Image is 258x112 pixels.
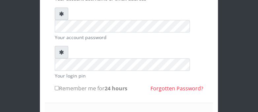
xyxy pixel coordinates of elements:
[55,84,127,92] label: Remember me for
[55,72,203,79] small: Your login pin
[105,85,127,92] b: 24 hours
[55,86,59,90] input: Remember me for24 hours
[55,34,203,41] small: Your account password
[150,85,203,92] a: Forgotten Password?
